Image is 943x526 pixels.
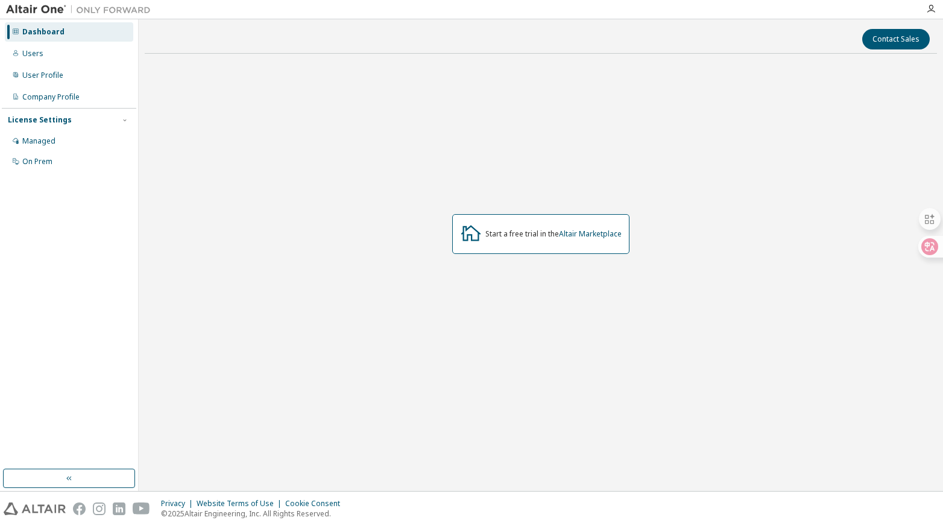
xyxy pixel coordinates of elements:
div: User Profile [22,71,63,80]
img: facebook.svg [73,502,86,515]
div: License Settings [8,115,72,125]
div: Privacy [161,499,197,509]
img: linkedin.svg [113,502,125,515]
img: Altair One [6,4,157,16]
div: Managed [22,136,55,146]
img: altair_logo.svg [4,502,66,515]
div: Dashboard [22,27,65,37]
div: Company Profile [22,92,80,102]
img: instagram.svg [93,502,106,515]
div: On Prem [22,157,52,166]
div: Start a free trial in the [485,229,622,239]
div: Website Terms of Use [197,499,285,509]
div: Users [22,49,43,59]
button: Contact Sales [862,29,930,49]
p: © 2025 Altair Engineering, Inc. All Rights Reserved. [161,509,347,519]
img: youtube.svg [133,502,150,515]
div: Cookie Consent [285,499,347,509]
a: Altair Marketplace [559,229,622,239]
